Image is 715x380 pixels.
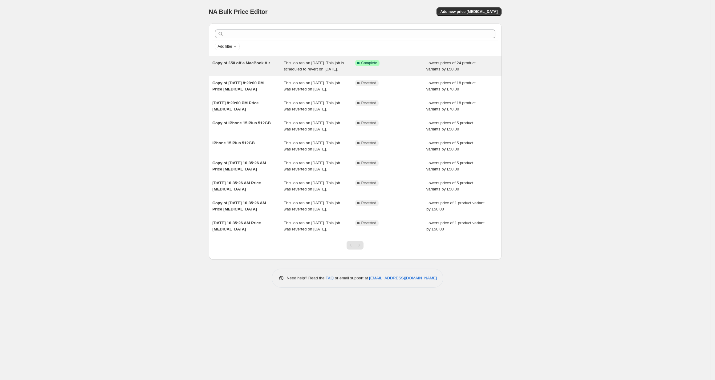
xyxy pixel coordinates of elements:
[426,121,473,131] span: Lowers prices of 5 product variants by £50.00
[426,141,473,151] span: Lowers prices of 5 product variants by £50.00
[426,181,473,191] span: Lowers prices of 5 product variants by £50.00
[361,121,376,126] span: Reverted
[361,81,376,86] span: Reverted
[426,161,473,171] span: Lowers prices of 5 product variants by £50.00
[213,181,261,191] span: [DATE] 10:35:26 AM Price [MEDICAL_DATA]
[284,141,340,151] span: This job ran on [DATE]. This job was reverted on [DATE].
[334,276,369,280] span: or email support at
[361,161,376,166] span: Reverted
[426,81,476,91] span: Lowers prices of 18 product variants by £70.00
[361,101,376,106] span: Reverted
[284,121,340,131] span: This job ran on [DATE]. This job was reverted on [DATE].
[213,121,271,125] span: Copy of iPhone 15 Plus 512GB
[213,141,255,145] span: iPhone 15 Plus 512GB
[213,81,264,91] span: Copy of [DATE] 8:20:00 PM Price [MEDICAL_DATA]
[284,201,340,211] span: This job ran on [DATE]. This job was reverted on [DATE].
[326,276,334,280] a: FAQ
[426,101,476,111] span: Lowers prices of 18 product variants by £70.00
[284,61,344,71] span: This job ran on [DATE]. This job is scheduled to revert on [DATE].
[213,101,259,111] span: [DATE] 8:20:00 PM Price [MEDICAL_DATA]
[209,8,268,15] span: NA Bulk Price Editor
[284,181,340,191] span: This job ran on [DATE]. This job was reverted on [DATE].
[361,221,376,226] span: Reverted
[213,161,266,171] span: Copy of [DATE] 10:35:26 AM Price [MEDICAL_DATA]
[218,44,232,49] span: Add filter
[437,7,501,16] button: Add new price [MEDICAL_DATA]
[426,61,476,71] span: Lowers prices of 24 product variants by £50.00
[213,221,261,231] span: [DATE] 10:35:26 AM Price [MEDICAL_DATA]
[213,61,270,65] span: Copy of £50 off a MacBook Air
[213,201,266,211] span: Copy of [DATE] 10:35:26 AM Price [MEDICAL_DATA]
[361,181,376,186] span: Reverted
[361,141,376,146] span: Reverted
[284,81,340,91] span: This job ran on [DATE]. This job was reverted on [DATE].
[284,221,340,231] span: This job ran on [DATE]. This job was reverted on [DATE].
[215,43,240,50] button: Add filter
[426,221,485,231] span: Lowers price of 1 product variant by £50.00
[369,276,437,280] a: [EMAIL_ADDRESS][DOMAIN_NAME]
[347,241,364,250] nav: Pagination
[284,101,340,111] span: This job ran on [DATE]. This job was reverted on [DATE].
[440,9,498,14] span: Add new price [MEDICAL_DATA]
[361,61,377,66] span: Complete
[361,201,376,206] span: Reverted
[284,161,340,171] span: This job ran on [DATE]. This job was reverted on [DATE].
[426,201,485,211] span: Lowers price of 1 product variant by £50.00
[287,276,326,280] span: Need help? Read the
